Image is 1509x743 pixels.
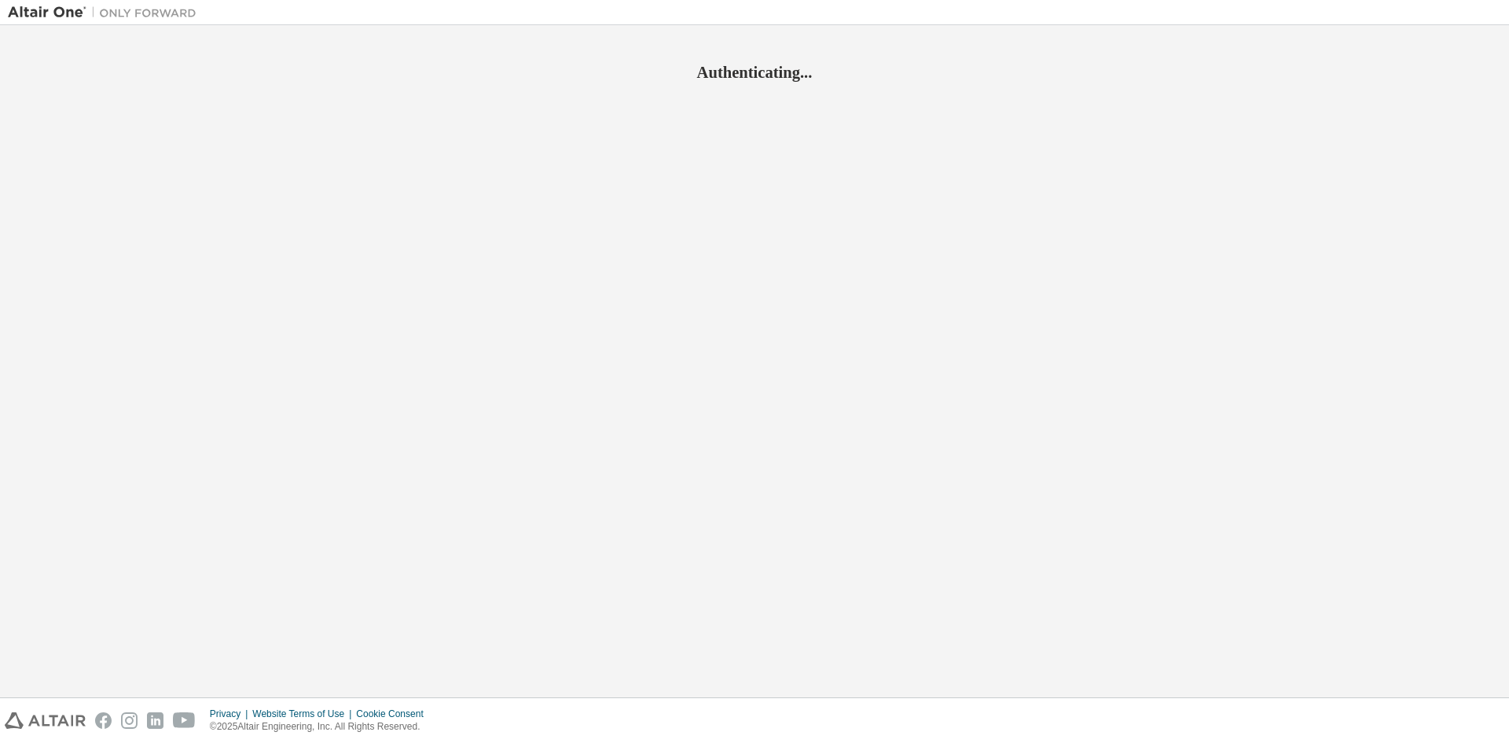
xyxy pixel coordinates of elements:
[5,712,86,729] img: altair_logo.svg
[210,720,433,734] p: © 2025 Altair Engineering, Inc. All Rights Reserved.
[8,62,1501,83] h2: Authenticating...
[121,712,138,729] img: instagram.svg
[147,712,163,729] img: linkedin.svg
[210,708,252,720] div: Privacy
[356,708,432,720] div: Cookie Consent
[252,708,356,720] div: Website Terms of Use
[95,712,112,729] img: facebook.svg
[173,712,196,729] img: youtube.svg
[8,5,204,20] img: Altair One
